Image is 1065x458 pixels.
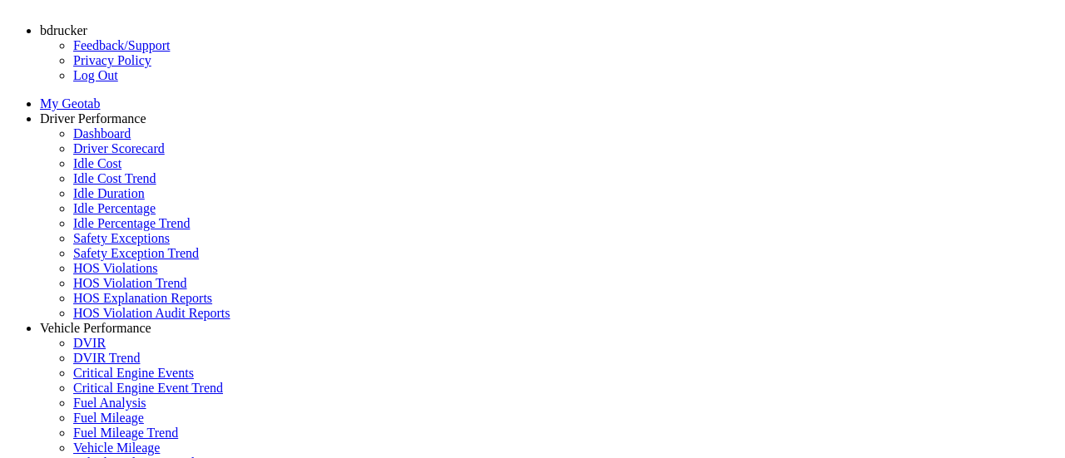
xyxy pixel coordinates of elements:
[73,216,190,230] a: Idle Percentage Trend
[73,396,146,410] a: Fuel Analysis
[73,306,230,320] a: HOS Violation Audit Reports
[40,96,100,111] a: My Geotab
[73,366,194,380] a: Critical Engine Events
[73,426,178,440] a: Fuel Mileage Trend
[73,68,118,82] a: Log Out
[73,411,144,425] a: Fuel Mileage
[73,231,170,245] a: Safety Exceptions
[40,23,87,37] a: bdrucker
[73,351,140,365] a: DVIR Trend
[73,441,160,455] a: Vehicle Mileage
[73,38,170,52] a: Feedback/Support
[73,336,106,350] a: DVIR
[40,111,146,126] a: Driver Performance
[40,321,151,335] a: Vehicle Performance
[73,276,187,290] a: HOS Violation Trend
[73,171,156,185] a: Idle Cost Trend
[73,141,165,155] a: Driver Scorecard
[73,201,156,215] a: Idle Percentage
[73,53,151,67] a: Privacy Policy
[73,186,145,200] a: Idle Duration
[73,261,157,275] a: HOS Violations
[73,381,223,395] a: Critical Engine Event Trend
[73,156,121,170] a: Idle Cost
[73,291,212,305] a: HOS Explanation Reports
[73,126,131,140] a: Dashboard
[73,246,199,260] a: Safety Exception Trend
